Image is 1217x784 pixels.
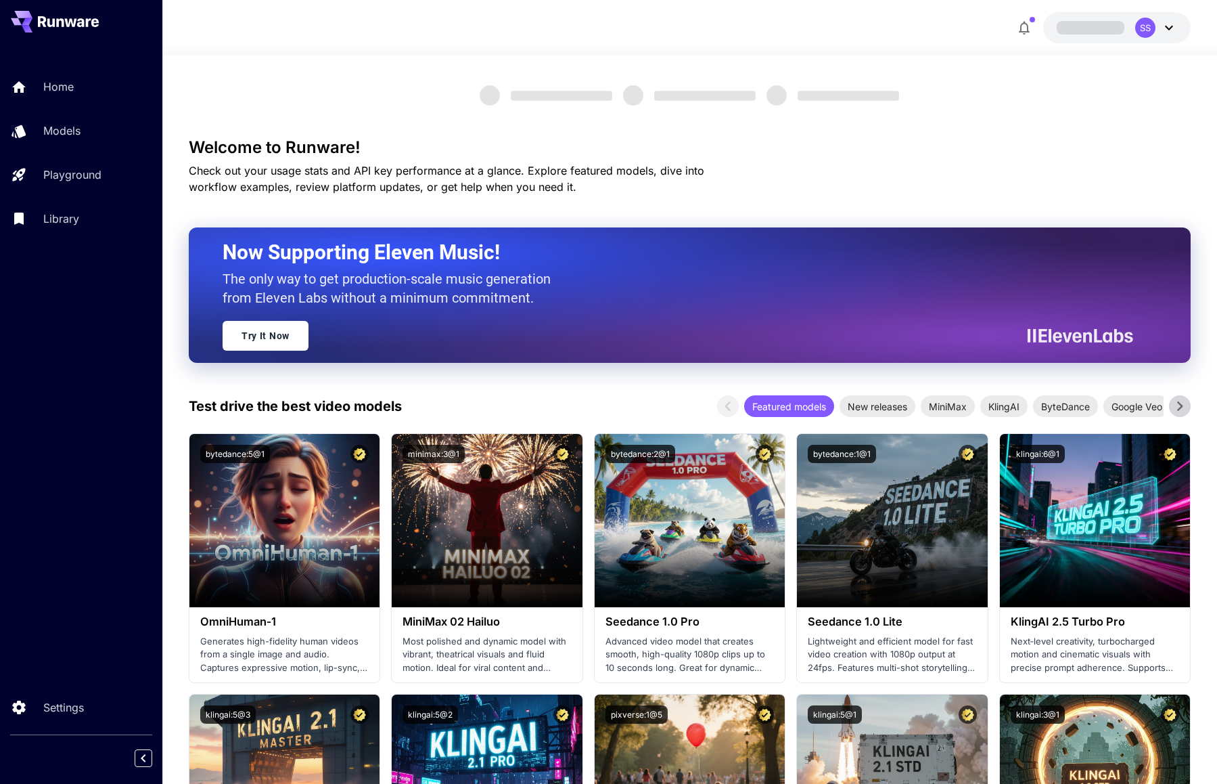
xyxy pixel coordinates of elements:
a: Try It Now [223,321,308,351]
p: Playground [43,167,101,183]
img: alt [595,434,785,607]
p: Home [43,79,74,95]
h3: Seedance 1.0 Lite [808,615,976,628]
span: Google Veo [1103,399,1170,414]
span: ByteDance [1033,399,1098,414]
img: alt [797,434,987,607]
button: Certified Model – Vetted for best performance and includes a commercial license. [350,705,369,724]
button: klingai:6@1 [1011,445,1065,463]
button: klingai:5@3 [200,705,256,724]
button: pixverse:1@5 [605,705,668,724]
h2: Now Supporting Eleven Music! [223,240,1123,265]
button: Certified Model – Vetted for best performance and includes a commercial license. [1161,705,1179,724]
p: Settings [43,699,84,716]
span: Check out your usage stats and API key performance at a glance. Explore featured models, dive int... [189,164,704,194]
p: Library [43,211,79,227]
p: Generates high-fidelity human videos from a single image and audio. Captures expressive motion, l... [200,635,369,675]
h3: KlingAI 2.5 Turbo Pro [1011,615,1179,628]
p: Most polished and dynamic model with vibrant, theatrical visuals and fluid motion. Ideal for vira... [403,635,571,675]
h3: MiniMax 02 Hailuo [403,615,571,628]
button: Collapse sidebar [135,749,152,767]
button: minimax:3@1 [403,445,465,463]
span: MiniMax [921,399,975,414]
div: MiniMax [921,395,975,417]
img: alt [392,434,582,607]
div: Google Veo [1103,395,1170,417]
div: SS [1135,18,1155,38]
p: The only way to get production-scale music generation from Eleven Labs without a minimum commitment. [223,269,561,307]
button: klingai:3@1 [1011,705,1065,724]
button: Certified Model – Vetted for best performance and includes a commercial license. [553,445,572,463]
span: Featured models [744,399,834,414]
button: Certified Model – Vetted for best performance and includes a commercial license. [553,705,572,724]
div: KlingAI [980,395,1028,417]
div: New releases [840,395,915,417]
button: klingai:5@1 [808,705,862,724]
button: bytedance:2@1 [605,445,675,463]
button: Certified Model – Vetted for best performance and includes a commercial license. [959,705,977,724]
img: alt [1000,434,1190,607]
span: New releases [840,399,915,414]
p: Lightweight and efficient model for fast video creation with 1080p output at 24fps. Features mult... [808,635,976,675]
p: Test drive the best video models [189,396,402,416]
button: Certified Model – Vetted for best performance and includes a commercial license. [959,445,977,463]
div: Collapse sidebar [145,746,162,770]
span: KlingAI [980,399,1028,414]
button: Certified Model – Vetted for best performance and includes a commercial license. [1161,445,1179,463]
div: ByteDance [1033,395,1098,417]
p: Advanced video model that creates smooth, high-quality 1080p clips up to 10 seconds long. Great f... [605,635,774,675]
button: bytedance:5@1 [200,445,270,463]
p: Next‑level creativity, turbocharged motion and cinematic visuals with precise prompt adherence. S... [1011,635,1179,675]
button: Certified Model – Vetted for best performance and includes a commercial license. [756,705,774,724]
button: bytedance:1@1 [808,445,876,463]
button: Certified Model – Vetted for best performance and includes a commercial license. [756,445,774,463]
h3: Seedance 1.0 Pro [605,615,774,628]
img: alt [189,434,380,607]
button: klingai:5@2 [403,705,458,724]
h3: OmniHuman‑1 [200,615,369,628]
h3: Welcome to Runware! [189,138,1191,157]
button: SS [1043,12,1191,43]
button: Certified Model – Vetted for best performance and includes a commercial license. [350,445,369,463]
div: Featured models [744,395,834,417]
p: Models [43,123,81,139]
